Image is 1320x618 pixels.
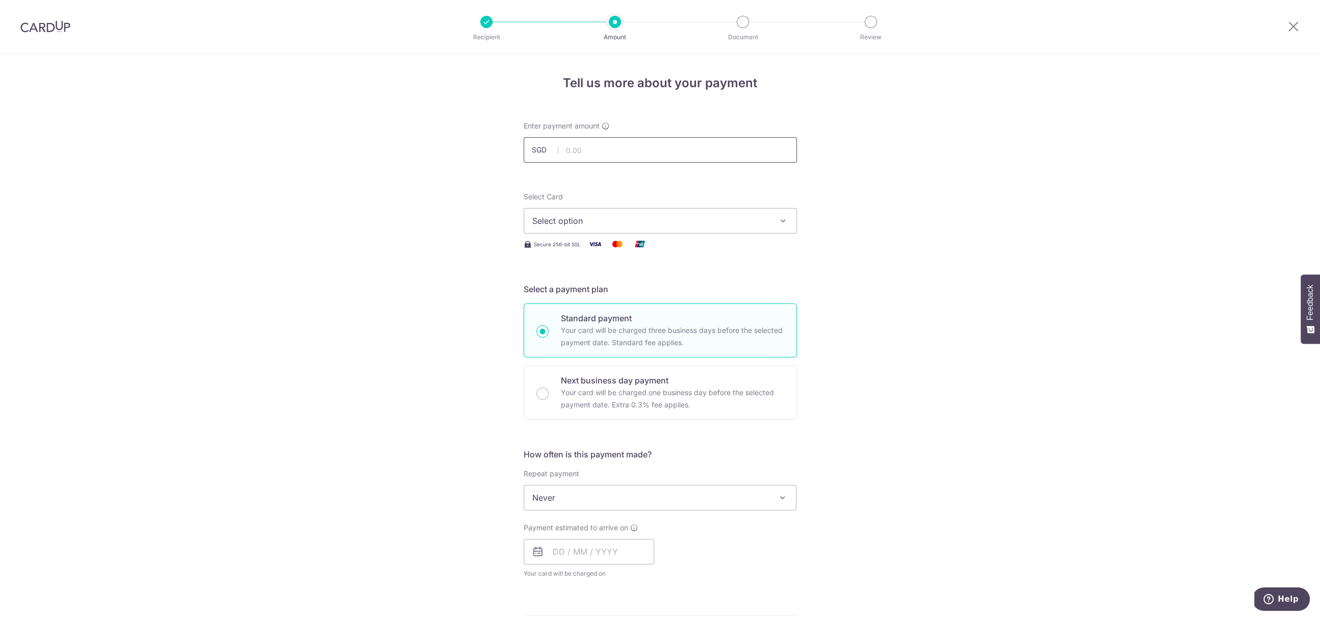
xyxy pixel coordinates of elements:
span: Never [524,485,797,510]
span: Secure 256-bit SSL [534,240,581,248]
img: Mastercard [607,238,628,250]
span: SGD [532,145,558,155]
iframe: Opens a widget where you can find more information [1254,587,1310,613]
p: Recipient [449,32,524,42]
span: Select option [532,215,770,227]
button: Select option [524,208,797,234]
span: Never [524,485,796,510]
label: Repeat payment [524,469,579,479]
button: Feedback - Show survey [1301,274,1320,344]
img: Union Pay [630,238,650,250]
img: Visa [585,238,605,250]
input: DD / MM / YYYY [524,539,654,564]
p: Your card will be charged three business days before the selected payment date. Standard fee appl... [561,324,784,349]
span: Feedback [1306,285,1315,320]
h5: How often is this payment made? [524,448,797,460]
h4: Tell us more about your payment [524,74,797,92]
span: Payment estimated to arrive on [524,523,628,533]
input: 0.00 [524,137,797,163]
p: Standard payment [561,312,784,324]
p: Next business day payment [561,374,784,387]
span: Your card will be charged on [524,569,654,579]
p: Your card will be charged one business day before the selected payment date. Extra 0.3% fee applies. [561,387,784,411]
p: Review [833,32,909,42]
img: CardUp [20,20,70,33]
span: translation missing: en.payables.payment_networks.credit_card.summary.labels.select_card [524,192,563,201]
p: Amount [577,32,653,42]
span: Enter payment amount [524,121,600,131]
p: Document [705,32,781,42]
h5: Select a payment plan [524,283,797,295]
